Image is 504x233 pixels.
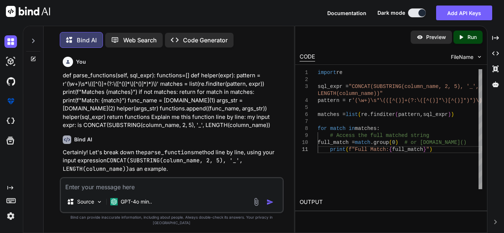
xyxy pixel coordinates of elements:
span: full_match [392,146,423,152]
div: 2 [300,76,308,83]
span: ) [429,146,432,152]
img: cloudideIcon [4,115,17,127]
div: 7 [300,118,308,125]
p: Code Generator [183,36,228,45]
p: Bind can provide inaccurate information, including about people. Always double-check its answers.... [60,215,284,226]
p: GPT-4o min.. [121,198,152,205]
span: re [336,70,342,75]
p: Web Search [123,36,157,45]
div: 10 [300,139,308,146]
span: } [423,146,426,152]
code: parse_functions [144,149,194,156]
span: match [330,126,346,131]
span: Documentation [327,10,366,16]
div: 9 [300,132,308,139]
code: CONCAT(SUBSTRING(column_name, 2, 5), '_', LENGTH(column_name)) [63,157,246,173]
h6: Bind AI [74,136,92,143]
span: import [318,70,336,75]
p: Run [467,33,477,41]
span: print [330,146,346,152]
img: darkAi-studio [4,55,17,68]
span: ( [346,146,349,152]
img: chevron down [476,54,483,60]
h2: OUTPUT [295,194,487,211]
span: sql_expr [423,112,448,117]
span: ( [358,112,361,117]
span: : [377,126,380,131]
p: Bind AI [77,36,97,45]
img: icon [266,198,274,206]
span: '(\w+)\s*\(([^()]+(?:\([^()]*\)[^()]*)*)\)' [352,98,485,103]
img: githubDark [4,75,17,88]
img: GPT-4o mini [110,198,118,205]
h6: You [76,58,86,66]
span: ) [451,112,454,117]
span: .group [370,140,389,145]
span: " [426,146,429,152]
span: matches [355,126,377,131]
span: FileName [451,53,473,61]
button: Add API Keys [436,6,492,20]
span: "CONCAT(SUBSTRING(column_name, 2, 5), '_', [349,84,479,89]
div: 4 [300,97,308,104]
span: match [355,140,370,145]
span: LENGTH(column_name))" [318,91,383,96]
div: 5 [300,104,308,111]
img: Pick Models [96,199,103,205]
p: Certainly! Let's break down the method line by line, using your input expression as an example. [63,148,282,173]
span: Dark mode [377,9,405,17]
img: preview [417,34,423,40]
span: sql_expr = [318,84,349,89]
p: def parse_functions(self, sql_expr): functions=[] def helper(expr): pattern = r'(\w+)\s*\(([^()]+... [63,71,282,130]
span: # or [DOMAIN_NAME]() [404,140,466,145]
div: CODE [300,53,315,61]
span: pattern [398,112,420,117]
span: ( [395,112,398,117]
span: re.finditer [361,112,395,117]
span: list [346,112,358,117]
p: Preview [426,33,446,41]
span: full_match = [318,140,355,145]
div: 11 [300,146,308,153]
span: ) [395,140,398,145]
span: , [420,112,423,117]
img: premium [4,95,17,107]
span: ( [389,140,392,145]
img: settings [4,210,17,222]
img: darkChat [4,35,17,48]
div: 1 [300,69,308,76]
span: matches = [318,112,346,117]
span: ) [448,112,451,117]
div: 8 [300,125,308,132]
span: # Access the full matched string [330,133,429,138]
div: 3 [300,83,308,90]
span: 0 [392,140,395,145]
span: in [349,126,355,131]
img: attachment [252,198,260,206]
p: Source [77,198,94,205]
span: f"Full Match: [349,146,389,152]
span: { [389,146,392,152]
div: 6 [300,111,308,118]
img: Bind AI [6,6,50,17]
span: for [318,126,327,131]
button: Documentation [327,9,366,17]
span: pattern = r [318,98,352,103]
